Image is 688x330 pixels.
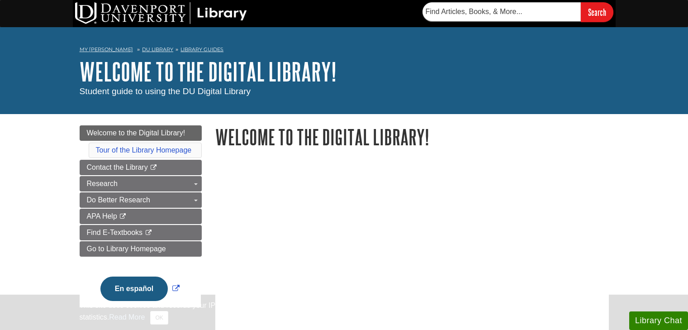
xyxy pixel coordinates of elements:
[80,192,202,208] a: Do Better Research
[629,311,688,330] button: Library Chat
[80,125,202,316] div: Guide Page Menu
[80,43,609,58] nav: breadcrumb
[150,165,157,171] i: This link opens in a new window
[119,214,127,220] i: This link opens in a new window
[87,180,118,187] span: Research
[80,241,202,257] a: Go to Library Homepage
[215,125,609,148] h1: Welcome to the Digital Library!
[80,57,337,86] a: Welcome to the Digital Library!
[142,46,173,53] a: DU Library
[98,285,182,292] a: Link opens in new window
[87,212,117,220] span: APA Help
[96,146,192,154] a: Tour of the Library Homepage
[80,160,202,175] a: Contact the Library
[80,125,202,141] a: Welcome to the Digital Library!
[87,196,151,204] span: Do Better Research
[422,2,613,22] form: Searches DU Library's articles, books, and more
[145,230,152,236] i: This link opens in a new window
[87,229,143,236] span: Find E-Textbooks
[581,2,613,22] input: Search
[87,245,166,253] span: Go to Library Homepage
[80,176,202,191] a: Research
[87,129,185,137] span: Welcome to the Digital Library!
[75,2,247,24] img: DU Library
[80,209,202,224] a: APA Help
[80,86,251,96] span: Student guide to using the DU Digital Library
[87,163,148,171] span: Contact the Library
[80,46,133,53] a: My [PERSON_NAME]
[100,277,168,301] button: En español
[80,225,202,240] a: Find E-Textbooks
[422,2,581,21] input: Find Articles, Books, & More...
[180,46,223,53] a: Library Guides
